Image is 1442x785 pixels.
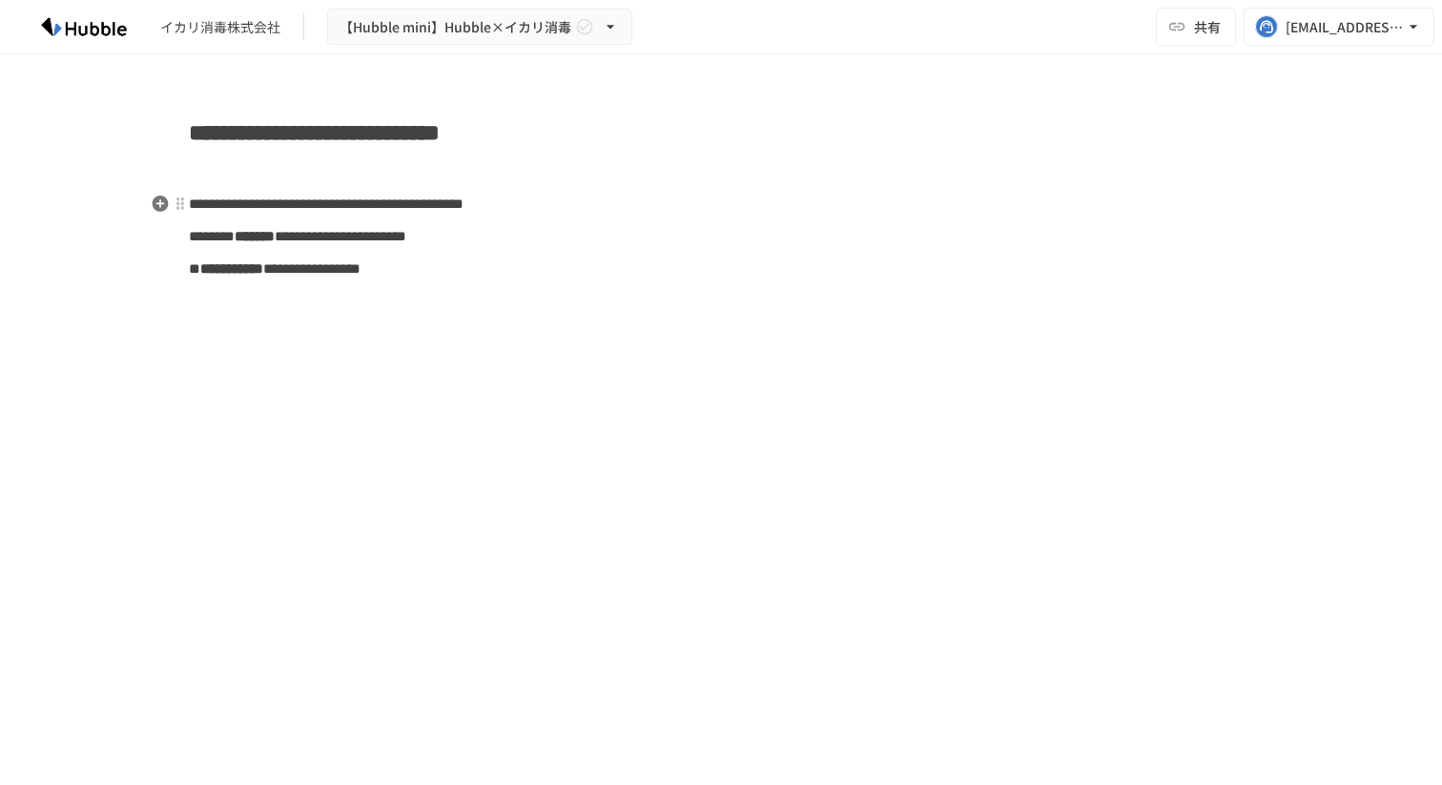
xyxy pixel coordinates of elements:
[1156,8,1236,46] button: 共有
[23,11,145,42] img: HzDRNkGCf7KYO4GfwKnzITak6oVsp5RHeZBEM1dQFiQ
[160,17,280,37] div: イカリ消毒株式会社
[1194,16,1221,37] span: 共有
[1286,15,1404,39] div: [EMAIL_ADDRESS][DOMAIN_NAME]
[327,9,632,46] button: 【Hubble mini】Hubble×イカリ消毒
[340,15,571,39] span: 【Hubble mini】Hubble×イカリ消毒
[1244,8,1434,46] button: [EMAIL_ADDRESS][DOMAIN_NAME]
